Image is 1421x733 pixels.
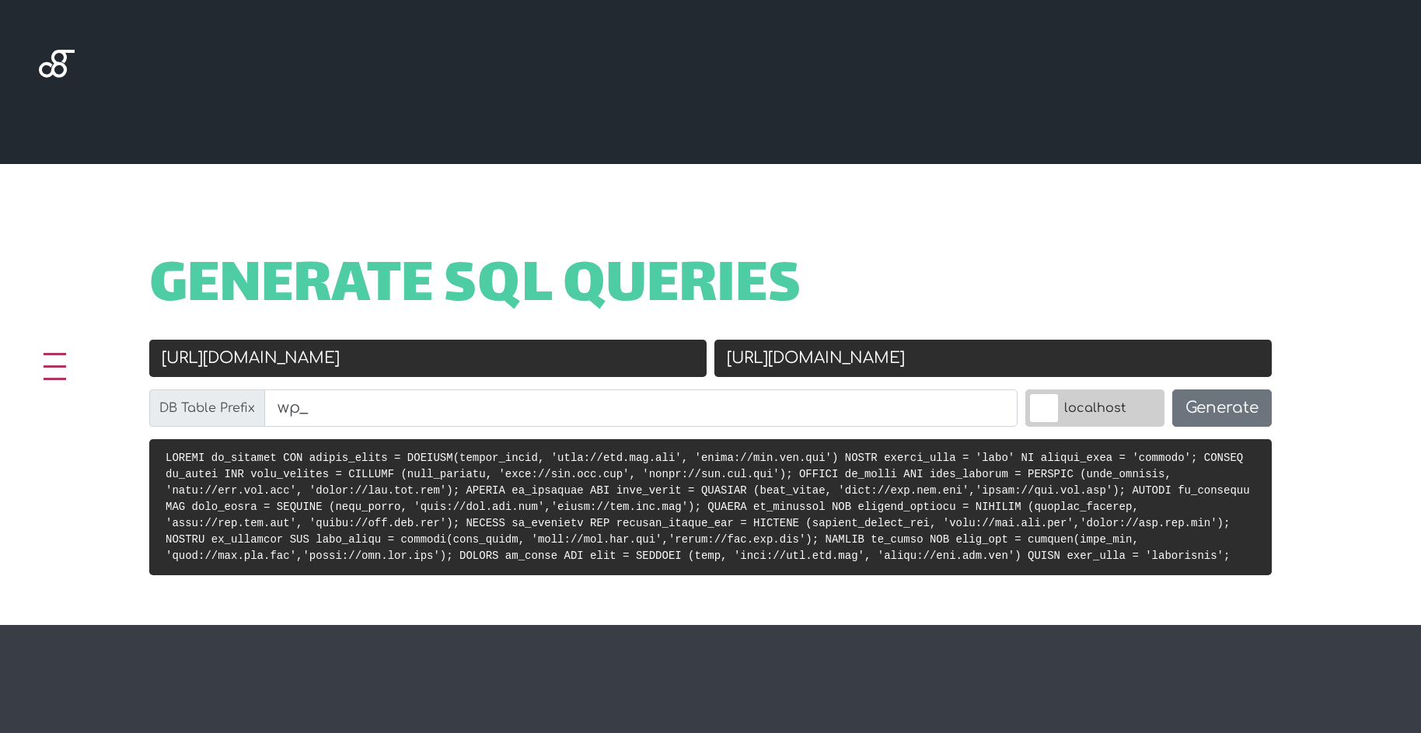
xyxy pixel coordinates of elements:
input: wp_ [264,389,1018,427]
label: localhost [1025,389,1164,427]
code: LOREMI do_sitamet CON adipis_elits = DOEIUSM(tempor_incid, 'utla://etd.mag.ali', 'enima://min.ven... [166,452,1250,562]
label: DB Table Prefix [149,389,265,427]
img: Blackgate [39,50,75,166]
input: New URL [714,340,1272,377]
button: Generate [1172,389,1272,427]
input: Old URL [149,340,707,377]
span: Generate SQL Queries [149,264,801,312]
